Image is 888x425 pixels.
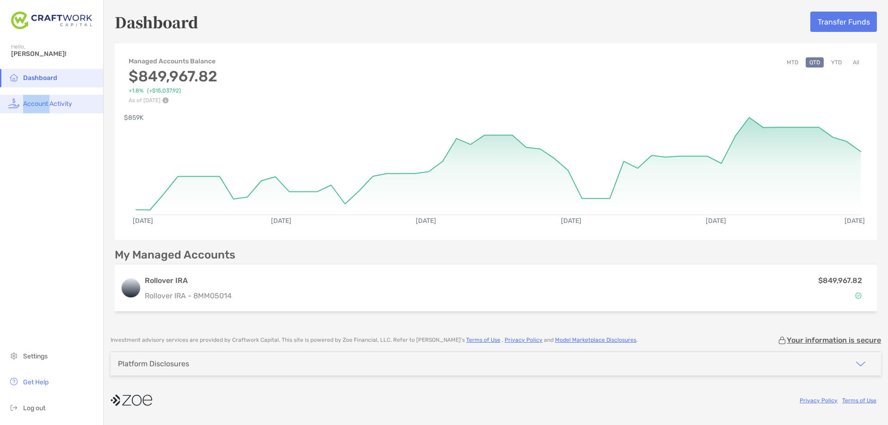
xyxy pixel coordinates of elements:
[23,100,72,108] span: Account Activity
[111,337,638,344] p: Investment advisory services are provided by Craftwork Capital . This site is powered by Zoe Fina...
[555,337,636,343] a: Model Marketplace Disclosures
[11,50,98,58] span: [PERSON_NAME]!
[145,290,688,302] p: Rollover IRA - 8MM05014
[827,57,845,68] button: YTD
[129,87,143,94] span: +1.8%
[11,4,92,37] img: Zoe Logo
[124,114,144,122] text: $859K
[129,97,217,104] p: As of [DATE]
[115,11,198,32] h5: Dashboard
[855,292,862,299] img: Account Status icon
[133,217,153,225] text: [DATE]
[800,397,838,404] a: Privacy Policy
[23,378,49,386] span: Get Help
[466,337,500,343] a: Terms of Use
[8,350,19,361] img: settings icon
[162,97,169,104] img: Performance Info
[23,74,57,82] span: Dashboard
[855,358,866,370] img: icon arrow
[845,217,865,225] text: [DATE]
[129,57,217,65] h4: Managed Accounts Balance
[842,397,876,404] a: Terms of Use
[787,336,881,345] p: Your information is secure
[118,359,189,368] div: Platform Disclosures
[8,376,19,387] img: get-help icon
[111,390,152,411] img: company logo
[147,87,181,94] span: ( +$15,037.92 )
[23,352,48,360] span: Settings
[23,404,45,412] span: Log out
[810,12,877,32] button: Transfer Funds
[271,217,291,225] text: [DATE]
[115,249,235,261] p: My Managed Accounts
[8,98,19,109] img: activity icon
[818,275,862,286] p: $849,967.82
[706,217,726,225] text: [DATE]
[505,337,543,343] a: Privacy Policy
[8,72,19,83] img: household icon
[561,217,581,225] text: [DATE]
[849,57,863,68] button: All
[8,402,19,413] img: logout icon
[122,279,140,297] img: logo account
[129,68,217,85] h3: $849,967.82
[783,57,802,68] button: MTD
[145,275,688,286] h3: Rollover IRA
[806,57,824,68] button: QTD
[416,217,436,225] text: [DATE]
